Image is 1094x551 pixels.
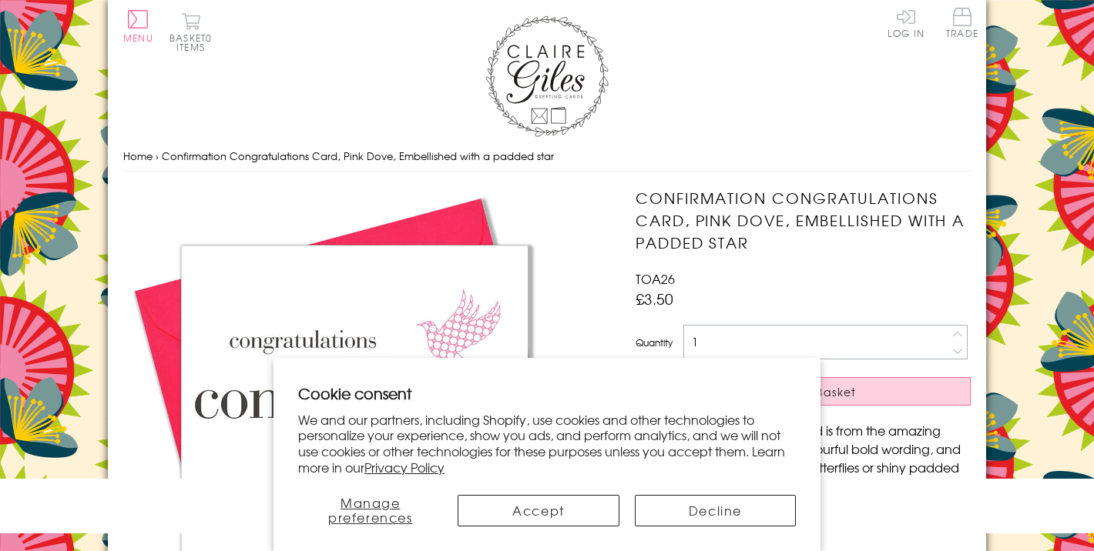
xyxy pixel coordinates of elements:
h1: Confirmation Congratulations Card, Pink Dove, Embellished with a padded star [636,187,971,253]
button: Basket0 items [169,12,212,52]
a: Trade [946,8,978,41]
button: Decline [635,495,796,526]
span: Menu [123,31,153,45]
a: Home [123,149,153,163]
span: Trade [946,8,978,38]
span: £3.50 [636,288,673,309]
a: Log In [888,8,925,38]
button: Manage preferences [298,495,442,526]
span: TOA26 [636,269,675,288]
span: Manage preferences [328,493,413,526]
p: We and our partners, including Shopify, use cookies and other technologies to personalize your ex... [298,412,796,476]
a: Privacy Policy [364,458,445,476]
h2: Cookie consent [298,382,796,404]
nav: breadcrumbs [123,141,971,172]
button: Menu [123,10,153,42]
label: Quantity [636,336,673,349]
img: Claire Giles Greetings Cards [485,15,609,137]
button: Accept [458,495,619,526]
span: Confirmation Congratulations Card, Pink Dove, Embellished with a padded star [162,149,554,163]
span: › [156,149,159,163]
span: 0 items [176,31,212,54]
